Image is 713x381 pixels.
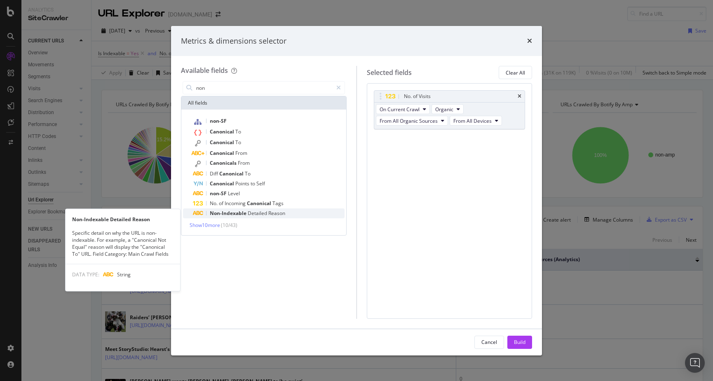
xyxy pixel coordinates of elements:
[374,90,525,129] div: No. of VisitstimesOn Current CrawlOrganicFrom All Organic SourcesFrom All Devices
[181,96,346,110] div: All fields
[404,92,431,101] div: No. of Visits
[210,200,219,207] span: No.
[432,104,464,114] button: Organic
[235,150,247,157] span: From
[499,66,532,79] button: Clear All
[245,170,251,177] span: To
[685,353,705,373] div: Open Intercom Messenger
[507,336,532,349] button: Build
[238,159,250,166] span: From
[380,117,438,124] span: From All Organic Sources
[66,229,180,257] div: Specific detail on why the URL is non-indexable. For example, a "Canonical Not Equal" reason will...
[210,170,219,177] span: Diff
[367,68,412,77] div: Selected fields
[506,69,525,76] div: Clear All
[380,106,420,113] span: On Current Crawl
[474,336,504,349] button: Cancel
[376,116,448,126] button: From All Organic Sources
[210,210,248,217] span: Non-Indexable
[235,180,251,187] span: Points
[251,180,256,187] span: to
[195,82,333,94] input: Search by field name
[190,222,220,229] span: Show 10 more
[481,339,497,346] div: Cancel
[453,117,492,124] span: From All Devices
[228,190,240,197] span: Level
[210,150,235,157] span: Canonical
[219,200,225,207] span: of
[221,222,237,229] span: ( 10 / 43 )
[225,200,247,207] span: Incoming
[268,210,285,217] span: Reason
[210,190,228,197] span: non-SF
[235,139,241,146] span: To
[272,200,284,207] span: Tags
[248,210,268,217] span: Detailed
[247,200,272,207] span: Canonical
[181,66,228,75] div: Available fields
[514,339,525,346] div: Build
[219,170,245,177] span: Canonical
[210,180,235,187] span: Canonical
[235,128,241,135] span: To
[256,180,265,187] span: Self
[210,117,227,124] span: non-SF
[435,106,453,113] span: Organic
[171,26,542,355] div: modal
[450,116,502,126] button: From All Devices
[66,215,180,222] div: Non-Indexable Detailed Reason
[210,139,235,146] span: Canonical
[210,159,238,166] span: Canonicals
[518,94,521,99] div: times
[181,36,286,47] div: Metrics & dimensions selector
[527,36,532,47] div: times
[210,128,235,135] span: Canonical
[376,104,430,114] button: On Current Crawl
